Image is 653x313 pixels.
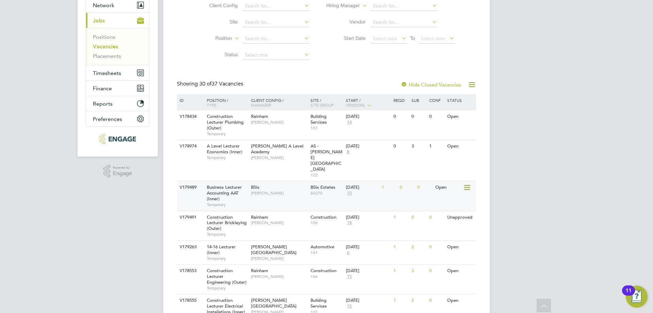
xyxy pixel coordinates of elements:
[410,265,428,277] div: 2
[311,250,343,255] span: 141
[251,214,268,220] span: Rainham
[380,181,398,194] div: 1
[93,34,115,40] a: Positions
[434,181,463,194] div: Open
[207,232,248,237] span: Temporary
[373,35,397,42] span: Select date
[251,102,271,108] span: Manager
[346,185,378,190] div: [DATE]
[370,1,437,11] input: Search for...
[346,244,390,250] div: [DATE]
[93,85,112,92] span: Finance
[446,265,475,277] div: Open
[178,94,202,106] div: ID
[86,134,150,144] a: Go to home page
[346,149,350,155] span: 8
[392,140,409,153] div: 0
[311,274,343,279] span: 106
[242,18,309,27] input: Search for...
[346,143,390,149] div: [DATE]
[242,50,309,60] input: Select one
[326,35,366,41] label: Start Date
[446,294,475,307] div: Open
[251,274,307,279] span: [PERSON_NAME]
[202,94,249,111] div: Position /
[346,102,365,108] span: Vendors
[326,19,366,25] label: Vendor
[93,70,121,76] span: Timesheets
[311,220,343,225] span: 106
[446,241,475,253] div: Open
[207,131,248,137] span: Temporary
[242,1,309,11] input: Search for...
[86,13,149,28] button: Jobs
[346,250,350,256] span: 6
[410,294,428,307] div: 2
[392,294,409,307] div: 1
[93,43,118,50] a: Vacancies
[207,113,244,131] span: Construction Lecturer Plumbing (Outer)
[86,111,149,126] button: Preferences
[428,265,445,277] div: 0
[346,220,353,226] span: 14
[392,211,409,224] div: 1
[421,35,445,42] span: Select date
[207,102,216,108] span: Type
[311,184,335,190] span: BSix Estates
[251,184,259,190] span: BSix
[251,256,307,261] span: [PERSON_NAME]
[346,120,353,125] span: 14
[251,113,268,119] span: Rainham
[207,285,248,291] span: Temporary
[428,294,445,307] div: 0
[346,268,390,274] div: [DATE]
[311,214,336,220] span: Construction
[428,241,445,253] div: 0
[93,53,121,59] a: Placements
[207,256,248,261] span: Temporary
[251,155,307,160] span: [PERSON_NAME]
[207,184,242,202] span: Business Lecturer Accounting AAT (Inner)
[93,116,122,122] span: Preferences
[86,81,149,96] button: Finance
[370,18,437,27] input: Search for...
[193,35,232,42] label: Position
[428,140,445,153] div: 1
[199,80,243,87] span: 37 Vacancies
[401,81,461,88] label: Hide Closed Vacancies
[625,291,632,299] div: 11
[346,274,353,280] span: 15
[410,110,428,123] div: 0
[251,120,307,125] span: [PERSON_NAME]
[410,94,428,106] div: Sub
[311,102,334,108] span: Site Group
[251,268,268,273] span: Rainham
[392,110,409,123] div: 0
[178,181,202,194] div: V179489
[626,286,648,308] button: Open Resource Center, 11 new notifications
[113,165,132,171] span: Powered by
[428,94,445,106] div: Conf
[410,241,428,253] div: 2
[392,265,409,277] div: 1
[410,140,428,153] div: 3
[251,244,297,255] span: [PERSON_NAME][GEOGRAPHIC_DATA]
[346,298,390,303] div: [DATE]
[311,172,343,178] span: 122
[207,244,236,255] span: 14-16 Lecturer (Inner)
[344,94,392,111] div: Start /
[251,190,307,196] span: [PERSON_NAME]
[199,2,238,9] label: Client Config
[93,2,114,9] span: Network
[311,268,336,273] span: Construction
[178,110,202,123] div: V178434
[207,202,248,207] span: Temporary
[346,215,390,220] div: [DATE]
[428,110,445,123] div: 0
[392,94,409,106] div: Reqd
[309,94,345,111] div: Site /
[178,241,202,253] div: V179263
[446,94,475,106] div: Status
[428,211,445,224] div: 0
[178,211,202,224] div: V179491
